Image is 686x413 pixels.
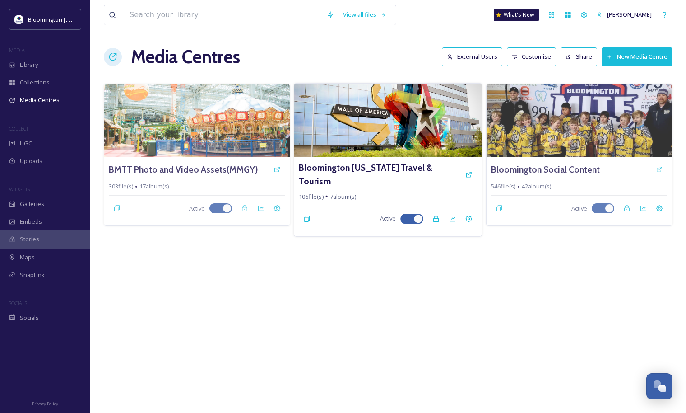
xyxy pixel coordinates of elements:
[646,373,672,399] button: Open Chat
[522,182,551,191] span: 42 album(s)
[9,186,30,192] span: WIDGETS
[330,192,357,201] span: 7 album(s)
[561,47,597,66] button: Share
[507,47,561,66] a: Customise
[294,84,482,157] img: Star%26Ribbon%20MOA-2852.jpg
[20,271,45,279] span: SnapLink
[109,182,133,191] span: 303 file(s)
[28,15,141,23] span: Bloomington [US_STATE] Travel & Tourism
[20,200,44,208] span: Galleries
[20,78,50,87] span: Collections
[20,314,39,322] span: Socials
[20,96,60,104] span: Media Centres
[299,192,324,201] span: 106 file(s)
[442,47,507,66] a: External Users
[442,47,502,66] button: External Users
[32,401,58,407] span: Privacy Policy
[139,182,169,191] span: 17 album(s)
[20,253,35,262] span: Maps
[338,6,391,23] a: View all files
[571,204,587,213] span: Active
[20,235,39,244] span: Stories
[131,43,240,70] h1: Media Centres
[20,61,38,69] span: Library
[299,161,461,188] a: Bloomington [US_STATE] Travel & Tourism
[9,300,27,306] span: SOCIALS
[125,5,322,25] input: Search your library
[491,163,600,176] a: Bloomington Social Content
[9,47,25,53] span: MEDIA
[602,47,672,66] button: New Media Centre
[507,47,556,66] button: Customise
[487,84,672,157] img: 8dbfbdccb300e0d3e1b74956cfdbed3562abf7e001467a6d0cbd52bde23fa5a7.jpg
[104,84,290,157] img: DSC_2610.jpg
[20,139,32,148] span: UGC
[14,15,23,24] img: 429649847_804695101686009_1723528578384153789_n.jpg
[109,163,258,176] a: BMTT Photo and Video Assets(MMGY)
[20,157,42,165] span: Uploads
[32,398,58,408] a: Privacy Policy
[20,217,42,226] span: Embeds
[380,214,396,223] span: Active
[491,182,515,191] span: 546 file(s)
[189,204,205,213] span: Active
[9,125,28,132] span: COLLECT
[494,9,539,21] a: What's New
[592,6,656,23] a: [PERSON_NAME]
[607,10,652,19] span: [PERSON_NAME]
